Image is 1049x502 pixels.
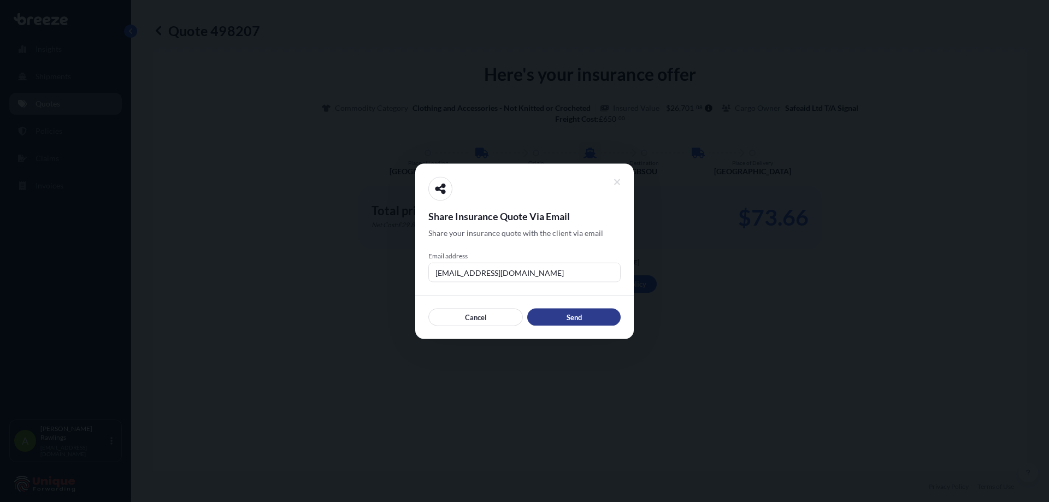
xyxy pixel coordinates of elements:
span: Email address [428,251,621,260]
button: Cancel [428,308,523,326]
button: Send [527,308,621,326]
p: Cancel [465,311,487,322]
p: Send [567,311,582,322]
span: Share your insurance quote with the client via email [428,227,603,238]
span: Share Insurance Quote Via Email [428,209,621,222]
input: example@gmail.com [428,262,621,282]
